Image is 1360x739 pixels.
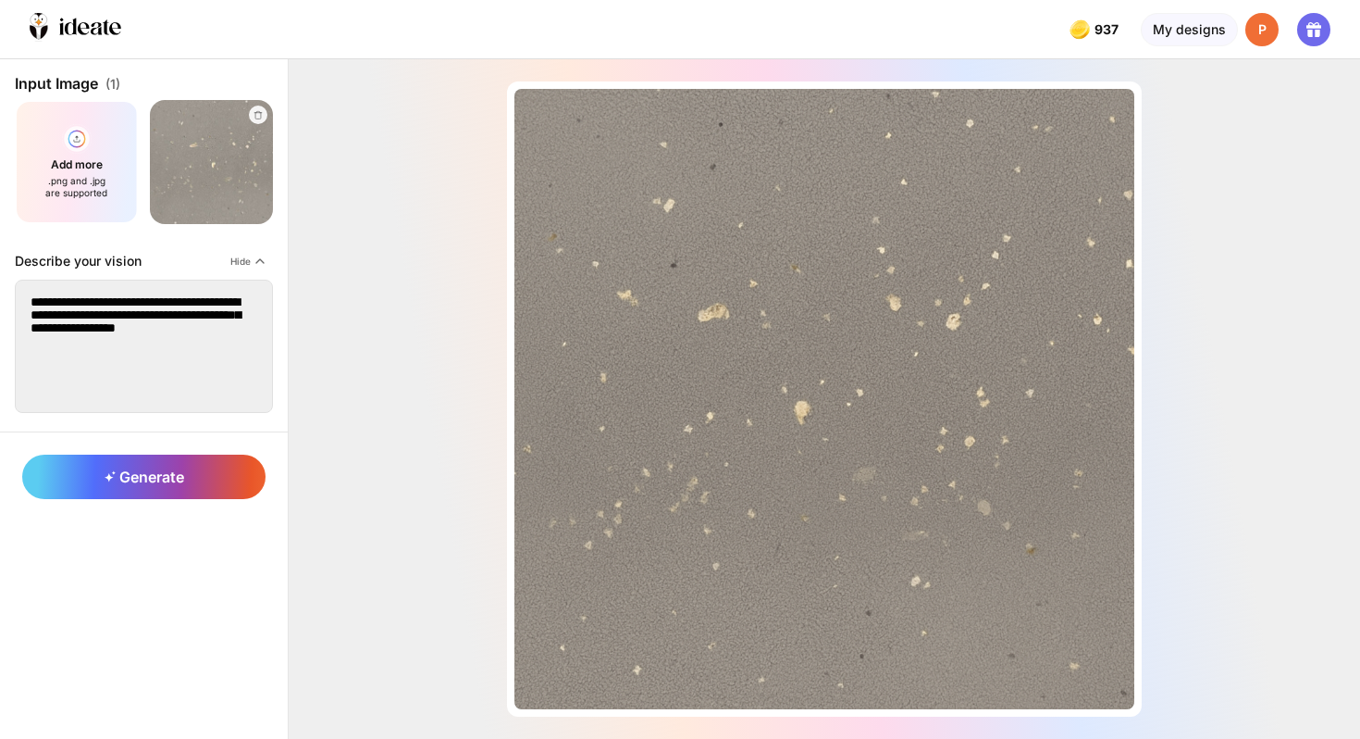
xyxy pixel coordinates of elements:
[15,253,142,269] div: Describe your vision
[1245,13,1279,46] div: P
[1094,22,1122,37] span: 937
[15,74,273,93] div: Input Image
[1141,13,1238,46] div: My designs
[105,468,184,486] span: Generate
[230,256,251,267] span: Hide
[105,76,120,92] span: (1)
